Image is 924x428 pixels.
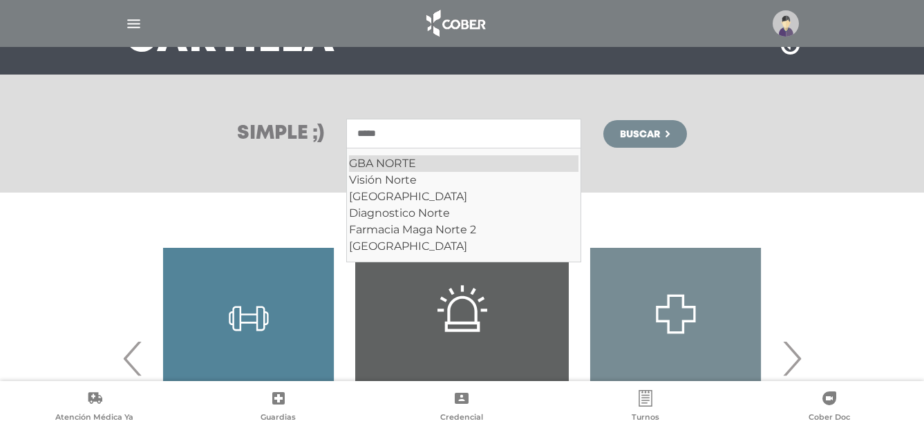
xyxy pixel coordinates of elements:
[603,120,686,148] button: Buscar
[187,390,370,425] a: Guardias
[349,205,578,222] div: Diagnostico Norte
[349,155,578,172] div: GBA NORTE
[632,412,659,425] span: Turnos
[440,412,483,425] span: Credencial
[120,321,147,396] span: Previous
[261,412,296,425] span: Guardias
[737,390,921,425] a: Cober Doc
[125,15,142,32] img: Cober_menu-lines-white.svg
[349,238,578,255] div: [GEOGRAPHIC_DATA]
[3,390,187,425] a: Atención Médica Ya
[620,130,660,139] span: Buscar
[419,7,491,40] img: logo_cober_home-white.png
[554,390,737,425] a: Turnos
[349,222,578,238] div: Farmacia Maga Norte 2
[778,321,805,396] span: Next
[349,172,578,188] div: Visión Norte
[125,22,335,58] h3: Cartilla
[349,188,578,205] div: [GEOGRAPHIC_DATA]
[773,10,799,37] img: profile-placeholder.svg
[370,390,554,425] a: Credencial
[55,412,133,425] span: Atención Médica Ya
[809,412,850,425] span: Cober Doc
[237,124,324,144] h3: Simple ;)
